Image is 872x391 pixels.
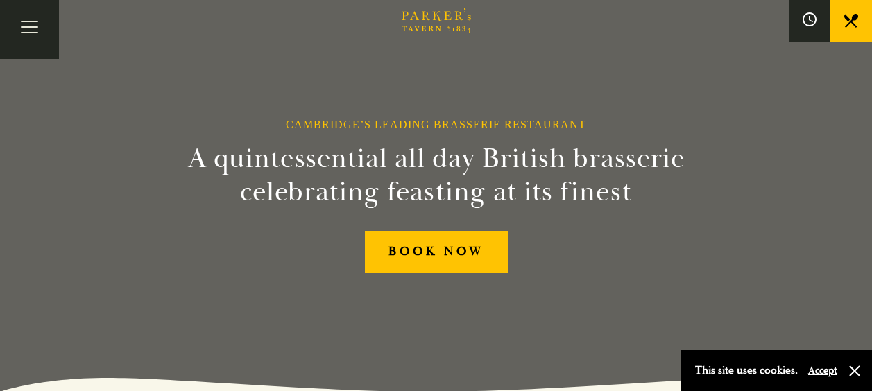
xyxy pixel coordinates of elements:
[365,231,508,273] a: BOOK NOW
[848,364,862,378] button: Close and accept
[808,364,837,377] button: Accept
[120,142,753,209] h2: A quintessential all day British brasserie celebrating feasting at its finest
[286,118,586,131] h1: Cambridge’s Leading Brasserie Restaurant
[695,360,798,381] p: This site uses cookies.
